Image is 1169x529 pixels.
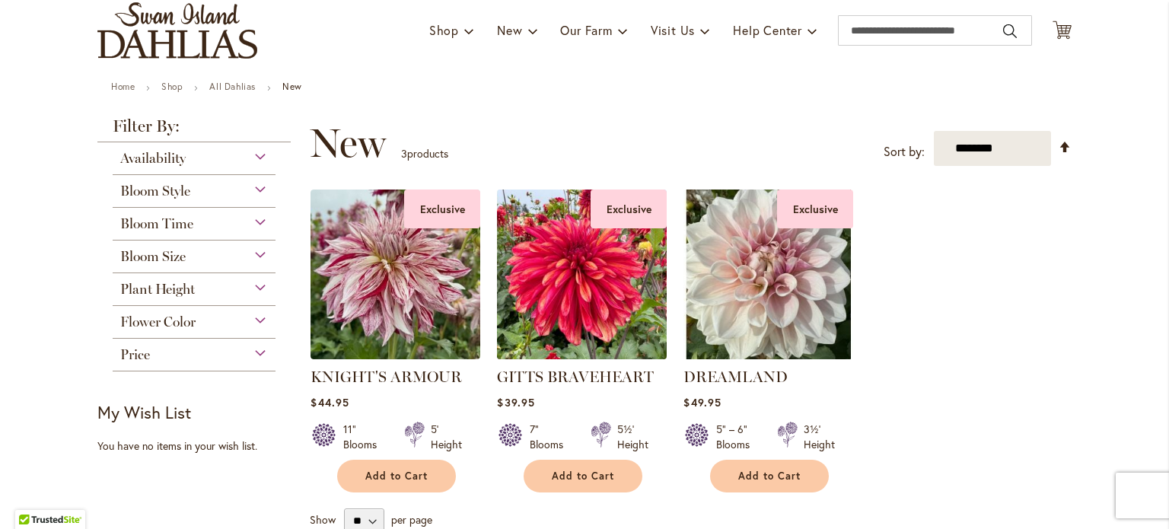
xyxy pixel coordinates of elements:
div: 7" Blooms [530,422,572,452]
div: Exclusive [777,190,853,228]
label: Sort by: [884,138,925,166]
span: Flower Color [120,314,196,330]
a: DREAMLAND Exclusive [683,348,853,362]
span: New [310,120,386,166]
img: KNIGHTS ARMOUR [311,190,480,359]
a: All Dahlias [209,81,256,92]
span: Bloom Size [120,248,186,265]
span: Our Farm [560,22,612,38]
a: store logo [97,2,257,59]
span: Bloom Time [120,215,193,232]
a: Shop [161,81,183,92]
a: KNIGHTS ARMOUR Exclusive [311,348,480,362]
span: $44.95 [311,395,349,409]
div: Exclusive [591,190,667,228]
a: KNIGHT'S ARMOUR [311,368,462,386]
div: 5½' Height [617,422,648,452]
div: You have no items in your wish list. [97,438,301,454]
button: Add to Cart [524,460,642,492]
p: products [401,142,448,166]
button: Add to Cart [710,460,829,492]
a: GITTS BRAVEHEART [497,368,654,386]
strong: My Wish List [97,401,191,423]
a: DREAMLAND [683,368,788,386]
div: 5" – 6" Blooms [716,422,759,452]
span: Visit Us [651,22,695,38]
span: Add to Cart [365,470,428,483]
span: Help Center [733,22,802,38]
span: Shop [429,22,459,38]
span: Bloom Style [120,183,190,199]
img: DREAMLAND [683,190,853,359]
span: Add to Cart [738,470,801,483]
a: Home [111,81,135,92]
div: 5' Height [431,422,462,452]
div: Exclusive [404,190,480,228]
span: per page [391,512,432,527]
span: Show [310,512,336,527]
a: GITTS BRAVEHEART Exclusive [497,348,667,362]
span: Availability [120,150,186,167]
span: $39.95 [497,395,534,409]
img: GITTS BRAVEHEART [493,185,671,363]
span: $49.95 [683,395,721,409]
span: Price [120,346,150,363]
span: Add to Cart [552,470,614,483]
span: New [497,22,522,38]
span: Plant Height [120,281,195,298]
span: 3 [401,146,407,161]
strong: Filter By: [97,118,291,142]
strong: New [282,81,302,92]
iframe: Launch Accessibility Center [11,475,54,518]
div: 11" Blooms [343,422,386,452]
div: 3½' Height [804,422,835,452]
button: Add to Cart [337,460,456,492]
